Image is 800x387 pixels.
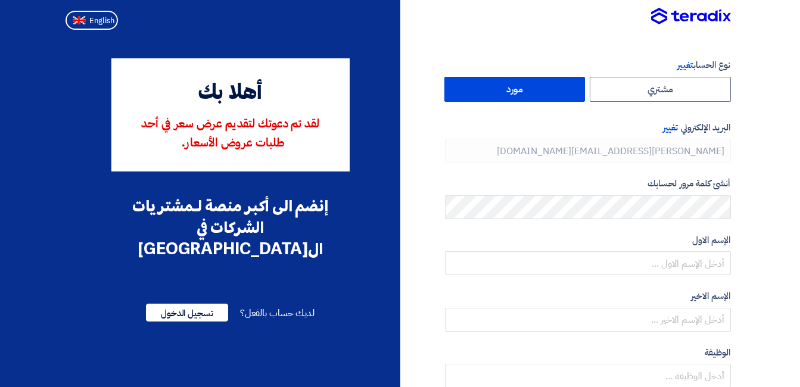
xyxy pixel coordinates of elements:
span: لديك حساب بالفعل؟ [240,306,315,320]
input: أدخل الإسم الاول ... [445,251,731,275]
label: البريد الإلكتروني [445,121,731,135]
label: نوع الحساب [445,58,731,72]
label: الوظيفة [445,346,731,360]
label: الإسم الاخير [445,289,731,303]
div: إنضم الى أكبر منصة لـمشتريات الشركات في ال[GEOGRAPHIC_DATA] [111,195,350,260]
button: English [66,11,118,30]
span: تغيير [663,121,678,134]
input: أدخل بريد العمل الإلكتروني الخاص بك ... [445,139,731,163]
label: مشتري [590,77,731,102]
span: لقد تم دعوتك لتقديم عرض سعر في أحد طلبات عروض الأسعار. [141,118,319,149]
label: أنشئ كلمة مرور لحسابك [445,177,731,191]
a: تسجيل الدخول [146,306,228,320]
div: أهلا بك [128,77,333,110]
img: en-US.png [73,16,86,25]
input: أدخل الإسم الاخير ... [445,308,731,332]
span: تغيير [677,58,693,71]
span: English [89,17,114,25]
span: تسجيل الدخول [146,304,228,322]
label: مورد [444,77,586,102]
label: الإسم الاول [445,233,731,247]
img: Teradix logo [651,8,731,26]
